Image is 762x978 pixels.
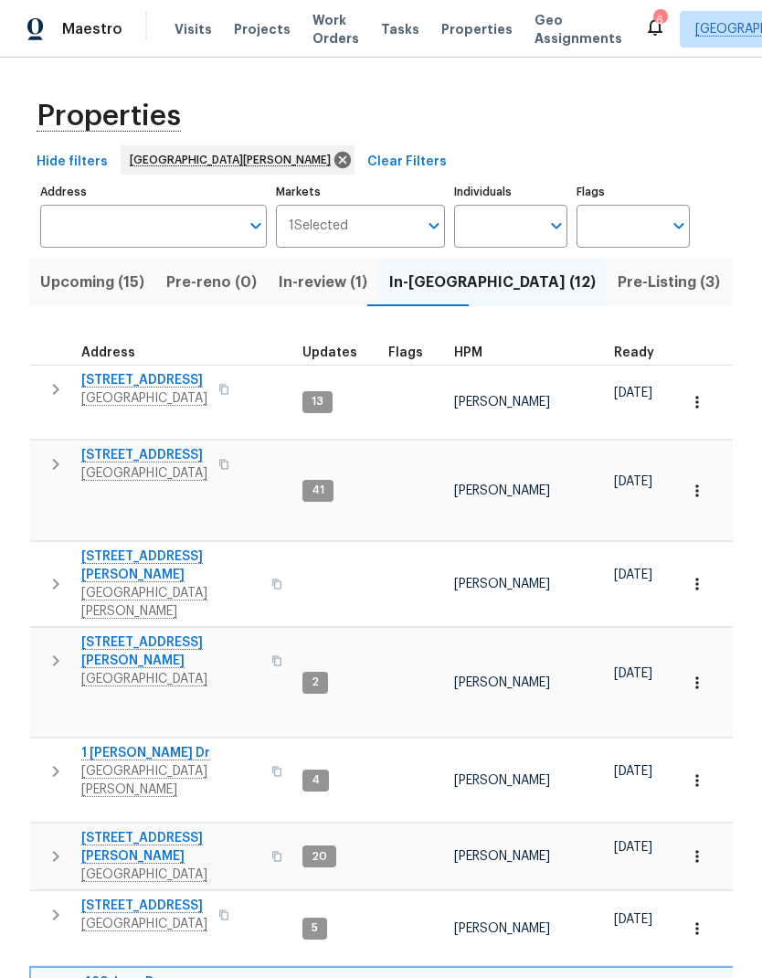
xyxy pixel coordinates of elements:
span: 20 [304,849,334,865]
span: Address [81,346,135,359]
button: Open [666,213,692,239]
span: 2 [304,675,326,690]
span: 4 [304,772,327,788]
label: Individuals [454,186,567,197]
span: 1 Selected [289,218,348,234]
span: [PERSON_NAME] [454,396,550,409]
span: [DATE] [614,765,652,778]
span: 41 [304,483,332,498]
span: Projects [234,20,291,38]
span: Clear Filters [367,151,447,174]
span: 13 [304,394,331,409]
span: [PERSON_NAME] [454,484,550,497]
span: 5 [304,920,325,936]
button: Open [243,213,269,239]
span: Pre-reno (0) [166,270,257,295]
span: [PERSON_NAME] [454,850,550,863]
span: Hide filters [37,151,108,174]
span: [PERSON_NAME] [454,774,550,787]
span: [DATE] [614,387,652,399]
span: Properties [441,20,513,38]
span: Pre-Listing (3) [618,270,720,295]
span: [DATE] [614,841,652,854]
span: Flags [388,346,423,359]
span: Geo Assignments [534,11,622,48]
span: Work Orders [312,11,359,48]
button: Clear Filters [360,145,454,179]
span: [DATE] [614,667,652,680]
span: Ready [614,346,654,359]
button: Hide filters [29,145,115,179]
span: In-review (1) [279,270,367,295]
span: Upcoming (15) [40,270,144,295]
span: [PERSON_NAME] [454,578,550,590]
div: Earliest renovation start date (first business day after COE or Checkout) [614,346,671,359]
span: In-[GEOGRAPHIC_DATA] (12) [389,270,596,295]
button: Open [544,213,569,239]
span: HPM [454,346,482,359]
div: 6 [653,11,666,29]
span: Tasks [381,23,419,36]
span: [PERSON_NAME] [454,922,550,935]
span: [PERSON_NAME] [454,676,550,689]
span: Updates [302,346,357,359]
span: Visits [175,20,212,38]
button: Open [421,213,447,239]
div: [GEOGRAPHIC_DATA][PERSON_NAME] [121,145,355,175]
span: [DATE] [614,913,652,926]
span: [DATE] [614,475,652,488]
span: Maestro [62,20,122,38]
label: Markets [276,186,446,197]
label: Address [40,186,267,197]
label: Flags [577,186,690,197]
span: [DATE] [614,569,652,581]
